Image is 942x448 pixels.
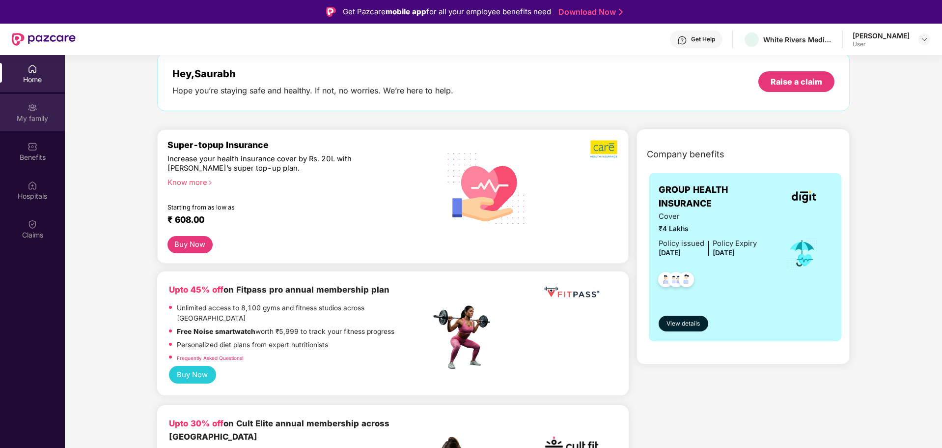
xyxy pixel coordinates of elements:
[664,269,688,293] img: svg+xml;base64,PHN2ZyB4bWxucz0iaHR0cDovL3d3dy53My5vcmcvMjAwMC9zdmciIHdpZHRoPSI0OC45MTUiIGhlaWdodD...
[659,183,776,211] span: GROUP HEALTH INSURANCE
[853,40,910,48] div: User
[677,35,687,45] img: svg+xml;base64,PHN2ZyBpZD0iSGVscC0zMngzMiIgeG1sbnM9Imh0dHA6Ly93d3cudzMub3JnLzIwMDAvc3ZnIiB3aWR0aD...
[792,191,816,203] img: insurerLogo
[659,316,708,331] button: View details
[713,249,735,257] span: [DATE]
[207,180,213,185] span: right
[177,355,244,361] a: Frequently Asked Questions!
[666,319,700,329] span: View details
[786,237,818,269] img: icon
[167,154,388,174] div: Increase your health insurance cover by Rs. 20L with [PERSON_NAME]’s super top-up plan.
[763,35,832,44] div: White Rivers Media Solutions Private Limited
[659,224,757,235] span: ₹4 Lakhs
[167,140,431,150] div: Super-topup Insurance
[167,236,213,253] button: Buy Now
[28,64,37,74] img: svg+xml;base64,PHN2ZyBpZD0iSG9tZSIgeG1sbnM9Imh0dHA6Ly93d3cudzMub3JnLzIwMDAvc3ZnIiB3aWR0aD0iMjAiIG...
[647,148,724,161] span: Company benefits
[659,249,681,257] span: [DATE]
[853,31,910,40] div: [PERSON_NAME]
[172,86,453,96] div: Hope you’re staying safe and healthy. If not, no worries. We’re here to help.
[542,283,601,301] img: fppp.png
[177,303,430,324] p: Unlimited access to 8,100 gyms and fitness studios across [GEOGRAPHIC_DATA]
[326,7,336,17] img: Logo
[28,103,37,113] img: svg+xml;base64,PHN2ZyB3aWR0aD0iMjAiIGhlaWdodD0iMjAiIHZpZXdCb3g9IjAgMCAyMCAyMCIgZmlsbD0ibm9uZSIgeG...
[771,76,822,87] div: Raise a claim
[167,204,389,210] div: Starting from as low as
[386,7,426,16] strong: mobile app
[167,178,425,185] div: Know more
[558,7,620,17] a: Download Now
[167,214,421,226] div: ₹ 608.00
[28,142,37,151] img: svg+xml;base64,PHN2ZyBpZD0iQmVuZWZpdHMiIHhtbG5zPSJodHRwOi8vd3d3LnczLm9yZy8yMDAwL3N2ZyIgd2lkdGg9Ij...
[691,35,715,43] div: Get Help
[28,180,37,190] img: svg+xml;base64,PHN2ZyBpZD0iSG9zcGl0YWxzIiB4bWxucz0iaHR0cDovL3d3dy53My5vcmcvMjAwMC9zdmciIHdpZHRoPS...
[169,285,223,295] b: Upto 45% off
[172,68,453,80] div: Hey, Saurabh
[12,33,76,46] img: New Pazcare Logo
[169,418,223,428] b: Upto 30% off
[654,269,678,293] img: svg+xml;base64,PHN2ZyB4bWxucz0iaHR0cDovL3d3dy53My5vcmcvMjAwMC9zdmciIHdpZHRoPSI0OC45NDMiIGhlaWdodD...
[177,328,255,335] strong: Free Noise smartwatch
[343,6,551,18] div: Get Pazcare for all your employee benefits need
[619,7,623,17] img: Stroke
[659,238,704,249] div: Policy issued
[674,269,698,293] img: svg+xml;base64,PHN2ZyB4bWxucz0iaHR0cDovL3d3dy53My5vcmcvMjAwMC9zdmciIHdpZHRoPSI0OC45NDMiIGhlaWdodD...
[920,35,928,43] img: svg+xml;base64,PHN2ZyBpZD0iRHJvcGRvd24tMzJ4MzIiIHhtbG5zPSJodHRwOi8vd3d3LnczLm9yZy8yMDAwL3N2ZyIgd2...
[440,140,533,236] img: svg+xml;base64,PHN2ZyB4bWxucz0iaHR0cDovL3d3dy53My5vcmcvMjAwMC9zdmciIHhtbG5zOnhsaW5rPSJodHRwOi8vd3...
[713,238,757,249] div: Policy Expiry
[430,303,499,372] img: fpp.png
[659,211,757,222] span: Cover
[169,366,216,384] button: Buy Now
[177,340,328,351] p: Personalized diet plans from expert nutritionists
[169,418,389,441] b: on Cult Elite annual membership across [GEOGRAPHIC_DATA]
[177,327,394,337] p: worth ₹5,999 to track your fitness progress
[28,219,37,229] img: svg+xml;base64,PHN2ZyBpZD0iQ2xhaW0iIHhtbG5zPSJodHRwOi8vd3d3LnczLm9yZy8yMDAwL3N2ZyIgd2lkdGg9IjIwIi...
[169,285,389,295] b: on Fitpass pro annual membership plan
[590,140,618,158] img: b5dec4f62d2307b9de63beb79f102df3.png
